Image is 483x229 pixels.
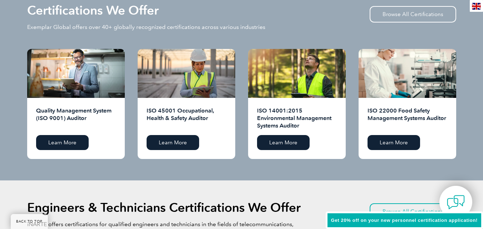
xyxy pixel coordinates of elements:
[147,135,199,150] a: Learn More
[370,6,456,23] a: Browse All Certifications
[36,135,89,150] a: Learn More
[368,107,447,130] h2: ISO 22000 Food Safety Management Systems Auditor
[11,214,48,229] a: BACK TO TOP
[472,3,481,10] img: en
[36,107,116,130] h2: Quality Management System (ISO 9001) Auditor
[368,135,420,150] a: Learn More
[331,218,478,223] span: Get 20% off on your new personnel certification application!
[27,202,301,213] h2: Engineers & Technicians Certifications We Offer
[370,203,456,220] a: Browse All Certifications
[27,23,265,31] p: Exemplar Global offers over 40+ globally recognized certifications across various industries
[447,193,465,211] img: contact-chat.png
[147,107,226,130] h2: ISO 45001 Occupational, Health & Safety Auditor
[27,5,159,16] h2: Certifications We Offer
[257,107,337,130] h2: ISO 14001:2015 Environmental Management Systems Auditor
[257,135,310,150] a: Learn More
